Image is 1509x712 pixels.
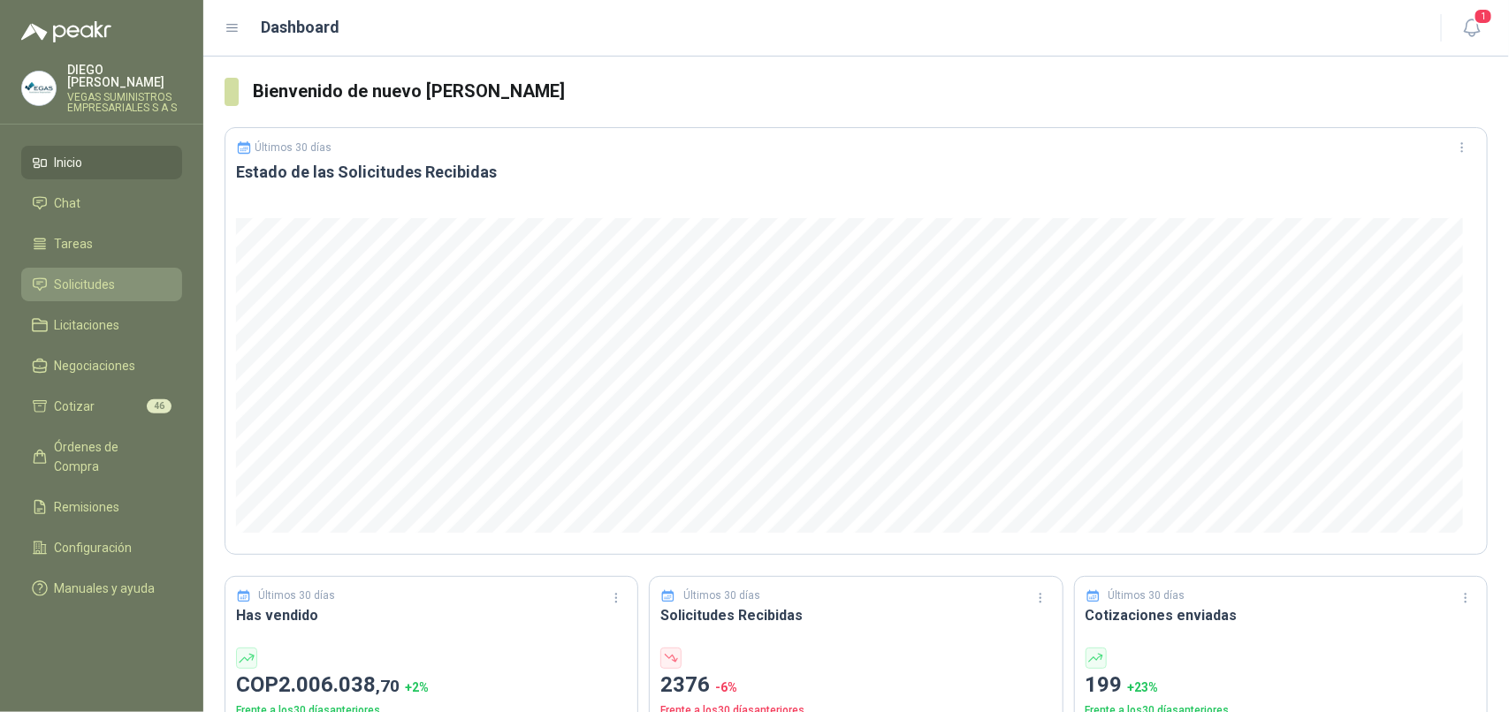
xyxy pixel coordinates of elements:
[259,587,336,604] p: Últimos 30 días
[715,680,737,694] span: -6 %
[21,186,182,220] a: Chat
[236,669,627,702] p: COP
[55,315,120,335] span: Licitaciones
[1086,669,1476,702] p: 199
[21,349,182,383] a: Negociaciones
[55,437,165,476] span: Órdenes de Compra
[21,21,111,42] img: Logo peakr
[147,399,171,413] span: 46
[262,15,340,40] h1: Dashboard
[21,490,182,524] a: Remisiones
[55,275,116,294] span: Solicitudes
[55,356,136,375] span: Negociaciones
[55,497,120,517] span: Remisiones
[55,234,94,254] span: Tareas
[21,430,182,483] a: Órdenes de Compra
[1128,680,1159,694] span: + 23 %
[1474,8,1493,25] span: 1
[21,146,182,179] a: Inicio
[660,669,1051,702] p: 2376
[22,72,56,105] img: Company Logo
[1086,604,1476,626] h3: Cotizaciones enviadas
[1456,12,1488,44] button: 1
[236,162,1476,183] h3: Estado de las Solicitudes Recibidas
[55,153,83,172] span: Inicio
[55,397,95,416] span: Cotizar
[236,604,627,626] h3: Has vendido
[67,64,182,88] p: DIEGO [PERSON_NAME]
[21,268,182,301] a: Solicitudes
[683,587,760,604] p: Últimos 30 días
[21,227,182,261] a: Tareas
[253,78,1488,105] h3: Bienvenido de nuevo [PERSON_NAME]
[21,531,182,564] a: Configuración
[660,604,1051,626] h3: Solicitudes Recibidas
[67,92,182,113] p: VEGAS SUMINISTROS EMPRESARIALES S A S
[21,572,182,605] a: Manuales y ayuda
[376,676,400,696] span: ,70
[55,579,156,598] span: Manuales y ayuda
[1108,587,1185,604] p: Últimos 30 días
[278,672,400,697] span: 2.006.038
[55,538,133,557] span: Configuración
[21,308,182,342] a: Licitaciones
[255,141,332,154] p: Últimos 30 días
[405,680,429,694] span: + 2 %
[55,193,81,213] span: Chat
[21,390,182,423] a: Cotizar46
